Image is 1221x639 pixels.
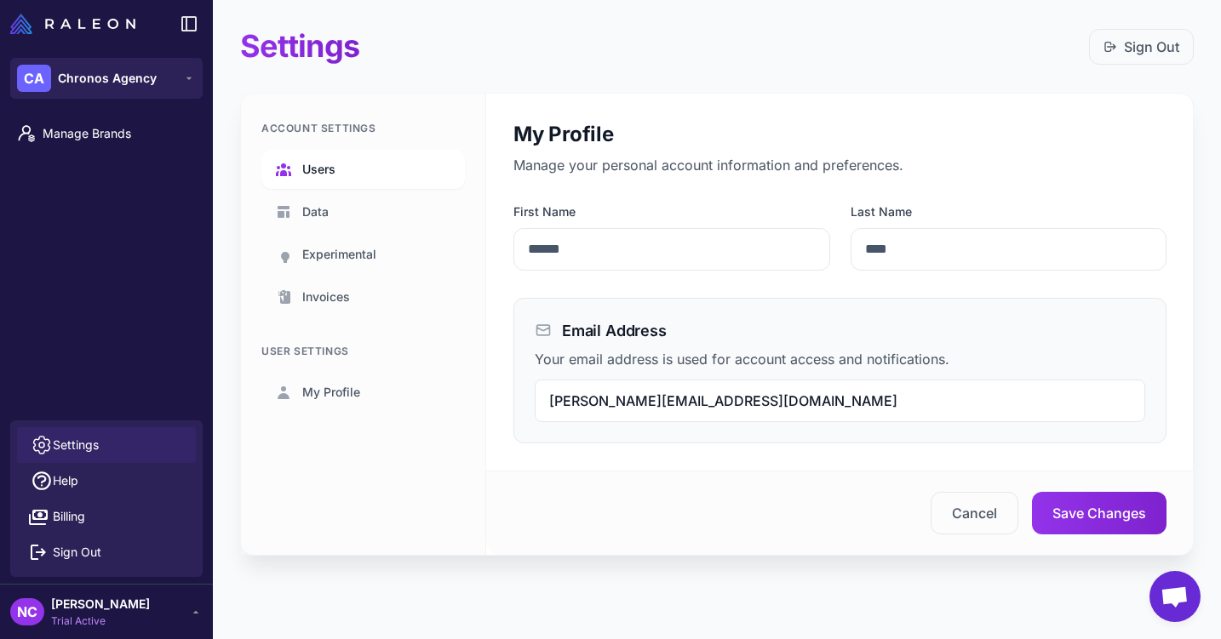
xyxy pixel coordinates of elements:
[562,319,667,342] h3: Email Address
[53,543,101,562] span: Sign Out
[51,595,150,613] span: [PERSON_NAME]
[43,124,192,143] span: Manage Brands
[1032,492,1167,534] button: Save Changes
[302,383,360,402] span: My Profile
[1103,37,1179,57] a: Sign Out
[10,598,44,625] div: NC
[261,150,465,189] a: Users
[513,121,1167,148] h2: My Profile
[58,69,157,88] span: Chronos Agency
[7,116,206,151] a: Manage Brands
[302,160,335,179] span: Users
[10,14,135,34] img: Raleon Logo
[261,373,465,412] a: My Profile
[261,344,465,359] div: User Settings
[1089,29,1194,65] button: Sign Out
[261,121,465,136] div: Account Settings
[53,471,78,490] span: Help
[51,613,150,629] span: Trial Active
[302,203,329,221] span: Data
[535,349,1145,369] p: Your email address is used for account access and notifications.
[261,192,465,231] a: Data
[302,288,350,306] span: Invoices
[17,534,196,570] button: Sign Out
[261,277,465,317] a: Invoices
[261,235,465,274] a: Experimental
[240,27,359,66] h1: Settings
[851,203,1167,221] label: Last Name
[513,155,1167,175] p: Manage your personal account information and preferences.
[10,14,142,34] a: Raleon Logo
[549,392,897,409] span: [PERSON_NAME][EMAIL_ADDRESS][DOMAIN_NAME]
[931,492,1018,534] button: Cancel
[17,65,51,92] div: CA
[1149,571,1201,622] div: Open chat
[10,58,203,99] button: CAChronos Agency
[302,245,376,264] span: Experimental
[53,507,85,526] span: Billing
[513,203,830,221] label: First Name
[17,463,196,499] a: Help
[53,436,99,454] span: Settings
